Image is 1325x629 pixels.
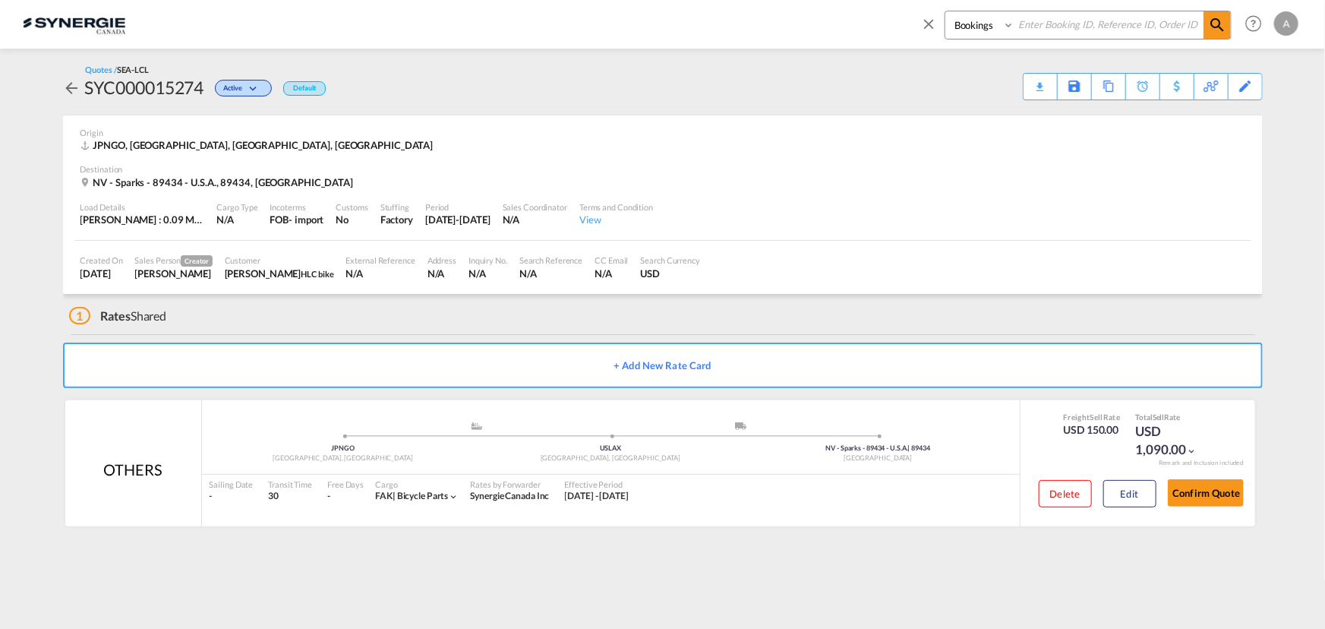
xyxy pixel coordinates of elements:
[1187,446,1197,457] md-icon: icon-chevron-down
[920,11,945,47] span: icon-close
[270,213,289,226] div: FOB
[1058,74,1091,100] div: Save As Template
[1031,74,1049,87] div: Quote PDF is not available at this time
[1031,76,1049,87] md-icon: icon-download
[1241,11,1274,38] div: Help
[1103,480,1156,507] button: Edit
[427,267,456,280] div: N/A
[283,81,325,96] div: Default
[1153,412,1165,422] span: Sell
[1064,412,1121,422] div: Freight Rate
[336,213,368,226] div: No
[301,269,333,279] span: HLC bike
[80,254,123,266] div: Created On
[393,490,396,501] span: |
[375,490,448,503] div: bicycle parts
[1274,11,1298,36] div: A
[93,139,434,151] span: JPNGO, [GEOGRAPHIC_DATA], [GEOGRAPHIC_DATA], [GEOGRAPHIC_DATA]
[346,254,415,266] div: External Reference
[103,459,162,480] div: OTHERS
[503,201,567,213] div: Sales Coordinator
[135,267,213,280] div: Adriana Groposila
[327,490,330,503] div: -
[336,201,368,213] div: Customs
[565,490,629,503] div: 06 Oct 2025 - 14 Oct 2025
[641,254,701,266] div: Search Currency
[1241,11,1267,36] span: Help
[912,444,931,452] span: 89434
[427,254,456,266] div: Address
[217,213,258,226] div: N/A
[181,255,212,267] span: Creator
[80,175,358,189] div: NV - Sparks - 89434 - U.S.A., 89434, United States
[327,479,364,490] div: Free Days
[215,80,272,96] div: Change Status Here
[63,343,1263,388] button: + Add New Rate Card
[246,85,264,93] md-icon: icon-chevron-down
[448,492,459,502] md-icon: icon-chevron-down
[63,75,85,100] div: icon-arrow-left
[346,267,415,280] div: N/A
[80,267,123,280] div: 6 Oct 2025
[470,490,549,501] span: Synergie Canada Inc
[1039,480,1092,507] button: Delete
[565,479,629,490] div: Effective Period
[1064,422,1121,438] div: USD 150.00
[210,479,254,490] div: Sailing Date
[641,267,701,280] div: USD
[210,454,477,463] div: [GEOGRAPHIC_DATA], [GEOGRAPHIC_DATA]
[80,201,205,213] div: Load Details
[595,267,628,280] div: N/A
[225,267,334,280] div: Hala Laalj
[826,444,910,452] span: NV - Sparks - 89434 - U.S.A.
[80,127,1245,138] div: Origin
[519,254,582,266] div: Search Reference
[425,213,491,226] div: 14 Oct 2025
[380,201,413,213] div: Stuffing
[268,490,312,503] div: 30
[203,75,276,100] div: Change Status Here
[69,307,91,324] span: 1
[217,201,258,213] div: Cargo Type
[1168,479,1244,507] button: Confirm Quote
[268,479,312,490] div: Transit Time
[375,479,459,490] div: Cargo
[565,490,629,501] span: [DATE] - [DATE]
[270,201,324,213] div: Incoterms
[80,213,205,226] div: [PERSON_NAME] : 0.09 MT | Volumetric Wt : 0.67 CBM | Chargeable Wt : 0.67 W/M
[85,75,204,100] div: SYC000015274
[100,308,131,323] span: Rates
[210,444,477,454] div: JPNGO
[468,422,486,430] md-icon: assets/icons/custom/ship-fill.svg
[289,213,323,226] div: - import
[470,479,549,490] div: Rates by Forwarder
[117,65,149,74] span: SEA-LCL
[86,64,150,75] div: Quotes /SEA-LCL
[519,267,582,280] div: N/A
[579,201,653,213] div: Terms and Condition
[135,254,213,267] div: Sales Person
[595,254,628,266] div: CC Email
[375,490,397,501] span: FAK
[80,138,437,152] div: JPNGO, Nagoya, Aichi, Europe
[210,490,254,503] div: -
[1135,412,1211,422] div: Total Rate
[1147,459,1255,467] div: Remark and Inclusion included
[470,490,549,503] div: Synergie Canada Inc
[477,444,744,454] div: USLAX
[1135,422,1211,459] div: USD 1,090.00
[1208,16,1226,34] md-icon: icon-magnify
[69,308,167,324] div: Shared
[908,444,910,452] span: |
[477,454,744,463] div: [GEOGRAPHIC_DATA], [GEOGRAPHIC_DATA]
[1090,412,1103,422] span: Sell
[744,454,1011,463] div: [GEOGRAPHIC_DATA]
[468,254,507,266] div: Inquiry No.
[920,15,937,32] md-icon: icon-close
[425,201,491,213] div: Period
[610,422,878,438] div: Delivery ModeService Type -
[63,79,81,97] md-icon: icon-arrow-left
[1204,11,1231,39] span: icon-magnify
[579,213,653,226] div: View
